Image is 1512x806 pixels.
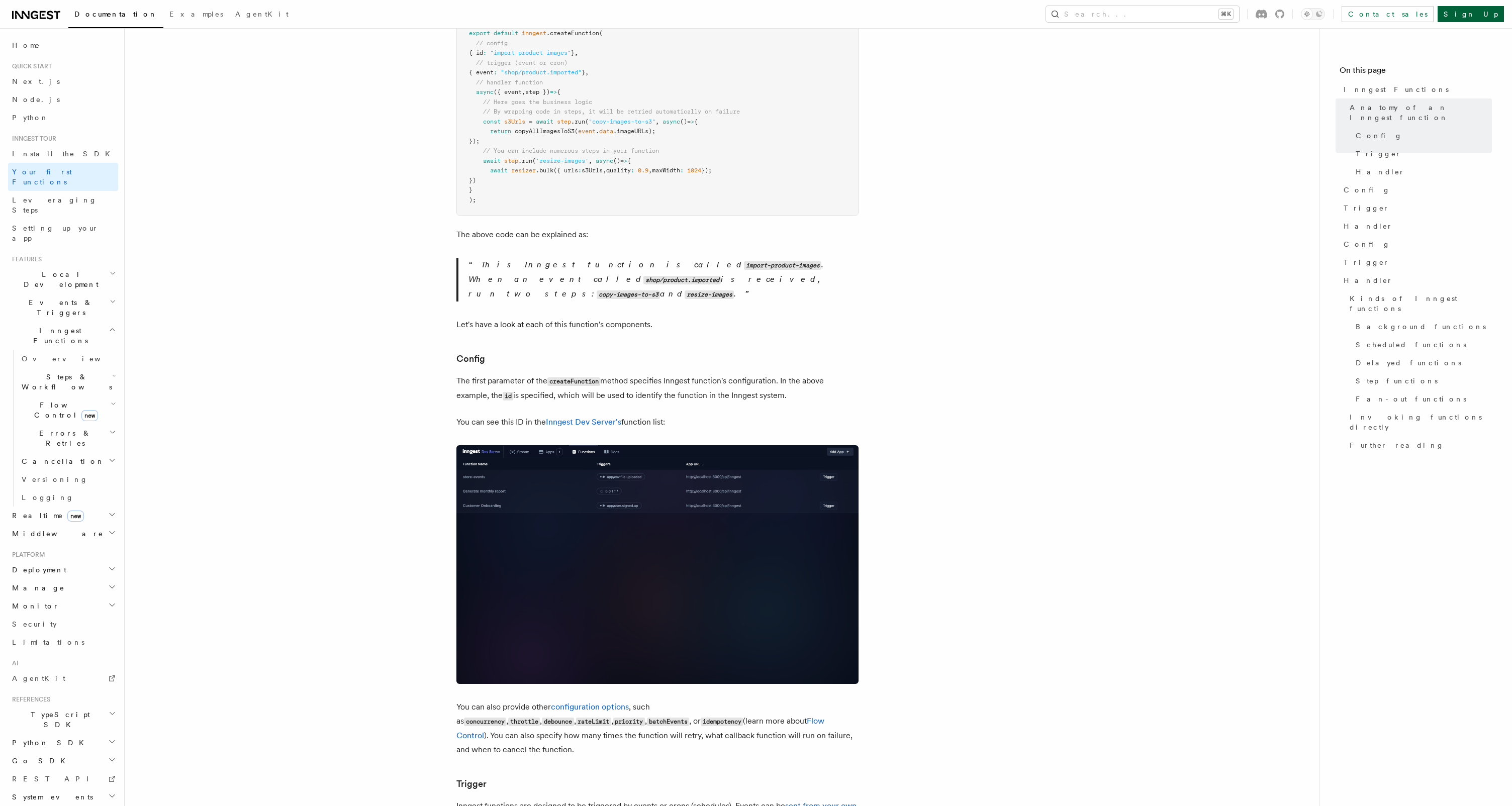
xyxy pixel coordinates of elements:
[1356,167,1405,177] span: Handler
[620,157,627,164] span: =>
[8,734,118,752] button: Python SDK
[8,255,42,263] span: Features
[578,167,582,174] span: :
[638,167,648,174] span: 0.9
[550,88,557,95] span: =>
[1352,127,1492,145] a: Config
[744,261,821,270] code: import-product-images
[67,511,84,522] span: new
[8,322,118,350] button: Inngest Functions
[456,228,859,242] p: The above code can be explained as:
[1356,322,1486,332] span: Background functions
[1346,98,1492,127] a: Anatomy of an Inngest function
[589,157,592,164] span: ,
[12,775,98,783] span: REST API
[1352,354,1492,372] a: Delayed functions
[613,718,645,726] code: priority
[476,40,508,47] span: // config
[1356,149,1401,159] span: Trigger
[8,579,118,597] button: Manage
[652,167,680,174] span: maxWidth
[613,157,620,164] span: ()
[8,269,110,289] span: Local Development
[12,150,116,158] span: Install the SDK
[8,525,118,543] button: Middleware
[469,30,490,37] span: export
[456,374,859,403] p: The first parameter of the method specifies Inngest function's configuration. In the above exampl...
[18,452,118,470] button: Cancellation
[503,392,513,400] code: id
[18,428,109,448] span: Errors & Retries
[1356,340,1466,350] span: Scheduled functions
[18,396,118,424] button: Flow Controlnew
[229,3,295,27] a: AgentKit
[694,118,698,125] span: {
[22,475,88,483] span: Versioning
[8,669,118,687] a: AgentKit
[8,633,118,651] a: Limitations
[551,702,629,712] a: configuration options
[546,417,621,427] a: Inngest Dev Server's
[1344,84,1449,94] span: Inngest Functions
[599,30,603,37] span: (
[8,615,118,633] a: Security
[680,118,687,125] span: ()
[687,118,694,125] span: =>
[68,3,163,28] a: Documentation
[169,10,223,18] span: Examples
[613,128,655,135] span: .imageURLs);
[515,128,575,135] span: copyAllImagesToS3
[701,167,712,174] span: });
[1438,6,1504,22] a: Sign Up
[8,551,45,559] span: Platform
[1340,199,1492,217] a: Trigger
[469,49,483,56] span: { id
[522,30,546,37] span: inngest
[18,424,118,452] button: Errors & Retries
[456,352,485,366] a: Config
[494,88,522,95] span: ({ event
[1340,64,1492,80] h4: On this page
[663,118,680,125] span: async
[18,470,118,488] a: Versioning
[1342,6,1434,22] a: Contact sales
[8,135,56,143] span: Inngest tour
[553,167,578,174] span: ({ urls
[1340,217,1492,235] a: Handler
[8,738,90,748] span: Python SDK
[12,196,97,214] span: Leveraging Steps
[1346,289,1492,318] a: Kinds of Inngest functions
[1346,408,1492,436] a: Invoking functions directly
[8,565,66,575] span: Deployment
[685,290,734,299] code: resize-images
[1352,145,1492,163] a: Trigger
[1340,253,1492,271] a: Trigger
[8,706,118,734] button: TypeScript SDK
[12,638,84,646] span: Limitations
[12,168,72,186] span: Your first Functions
[456,777,487,791] a: Trigger
[12,40,40,50] span: Home
[603,167,606,174] span: ,
[8,788,118,806] button: System events
[1344,257,1389,267] span: Trigger
[22,493,74,501] span: Logging
[469,177,476,184] span: })
[589,118,655,125] span: "copy-images-to-s3"
[511,167,536,174] span: resizer
[582,167,603,174] span: s3Urls
[12,114,49,122] span: Python
[576,718,611,726] code: rateLimit
[8,90,118,109] a: Node.js
[8,511,84,521] span: Realtime
[631,167,634,174] span: :
[18,400,111,420] span: Flow Control
[1356,376,1438,386] span: Step functions
[1340,235,1492,253] a: Config
[490,128,511,135] span: return
[687,167,701,174] span: 1024
[1356,358,1461,368] span: Delayed functions
[1352,336,1492,354] a: Scheduled functions
[456,318,859,332] p: Let's have a look at each of this function's components.
[582,69,585,76] span: }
